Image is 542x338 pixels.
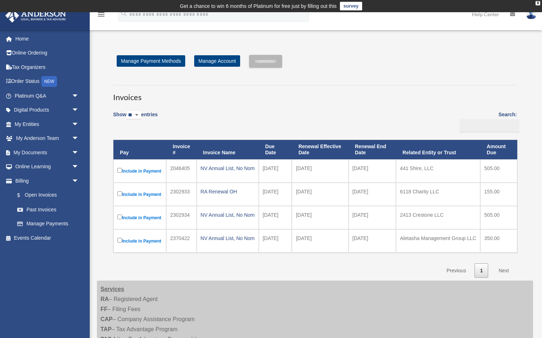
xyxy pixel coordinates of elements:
[72,117,86,132] span: arrow_drop_down
[166,206,196,229] td: 2302934
[101,296,109,302] strong: RA
[180,2,337,10] div: Get a chance to win 6 months of Platinum for free just by filling out this
[5,145,90,160] a: My Documentsarrow_drop_down
[459,119,519,133] input: Search:
[349,183,396,206] td: [DATE]
[493,263,514,278] a: Next
[5,174,86,188] a: Billingarrow_drop_down
[396,183,480,206] td: 6118 Charity LLC
[113,85,517,103] h3: Invoices
[72,131,86,146] span: arrow_drop_down
[201,163,255,173] div: NV Annual List, No Nom
[292,140,348,159] th: Renewal Effective Date: activate to sort column ascending
[480,183,517,206] td: 155.00
[197,140,259,159] th: Invoice Name: activate to sort column ascending
[10,188,83,203] a: $Open Invoices
[480,140,517,159] th: Amount Due: activate to sort column ascending
[194,55,240,67] a: Manage Account
[101,326,112,332] strong: TAP
[536,1,540,5] div: close
[5,160,90,174] a: Online Learningarrow_drop_down
[5,117,90,131] a: My Entitiesarrow_drop_down
[259,159,292,183] td: [DATE]
[10,217,86,231] a: Manage Payments
[349,229,396,253] td: [DATE]
[117,238,122,243] input: Include in Payment
[259,183,292,206] td: [DATE]
[340,2,362,10] a: survey
[475,263,488,278] a: 1
[396,159,480,183] td: 441 Shire, LLC
[349,206,396,229] td: [DATE]
[349,159,396,183] td: [DATE]
[5,74,90,89] a: Order StatusNEW
[41,76,57,87] div: NEW
[117,215,122,219] input: Include in Payment
[101,316,113,322] strong: CAP
[72,89,86,103] span: arrow_drop_down
[201,187,255,197] div: RA Renewal OH
[21,191,25,200] span: $
[480,229,517,253] td: 350.00
[480,206,517,229] td: 505.00
[117,190,162,199] label: Include in Payment
[166,140,196,159] th: Invoice #: activate to sort column ascending
[117,166,162,175] label: Include in Payment
[97,10,106,19] i: menu
[259,140,292,159] th: Due Date: activate to sort column ascending
[396,140,480,159] th: Related Entity or Trust: activate to sort column ascending
[441,263,471,278] a: Previous
[120,10,128,18] i: search
[117,55,185,67] a: Manage Payment Methods
[5,46,90,60] a: Online Ordering
[5,231,90,245] a: Events Calendar
[259,229,292,253] td: [DATE]
[396,229,480,253] td: Aletasha Management Group LLC
[117,213,162,222] label: Include in Payment
[72,174,86,188] span: arrow_drop_down
[292,159,348,183] td: [DATE]
[349,140,396,159] th: Renewal End Date: activate to sort column ascending
[72,103,86,118] span: arrow_drop_down
[166,159,196,183] td: 2046405
[166,229,196,253] td: 2370422
[5,32,90,46] a: Home
[10,202,86,217] a: Past Invoices
[166,183,196,206] td: 2302933
[117,168,122,173] input: Include in Payment
[259,206,292,229] td: [DATE]
[72,160,86,174] span: arrow_drop_down
[457,110,517,132] label: Search:
[201,233,255,243] div: NV Annual List, No Nom
[72,145,86,160] span: arrow_drop_down
[113,140,166,159] th: Pay: activate to sort column descending
[113,110,158,127] label: Show entries
[5,103,90,117] a: Digital Productsarrow_drop_down
[526,9,537,19] img: User Pic
[396,206,480,229] td: 2413 Crestone LLC
[101,286,124,292] strong: Services
[101,306,108,312] strong: FF
[3,9,68,23] img: Anderson Advisors Platinum Portal
[117,191,122,196] input: Include in Payment
[5,131,90,146] a: My Anderson Teamarrow_drop_down
[201,210,255,220] div: NV Annual List, No Nom
[292,206,348,229] td: [DATE]
[292,183,348,206] td: [DATE]
[5,60,90,74] a: Tax Organizers
[117,236,162,245] label: Include in Payment
[480,159,517,183] td: 505.00
[126,111,141,119] select: Showentries
[5,89,90,103] a: Platinum Q&Aarrow_drop_down
[292,229,348,253] td: [DATE]
[97,13,106,19] a: menu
